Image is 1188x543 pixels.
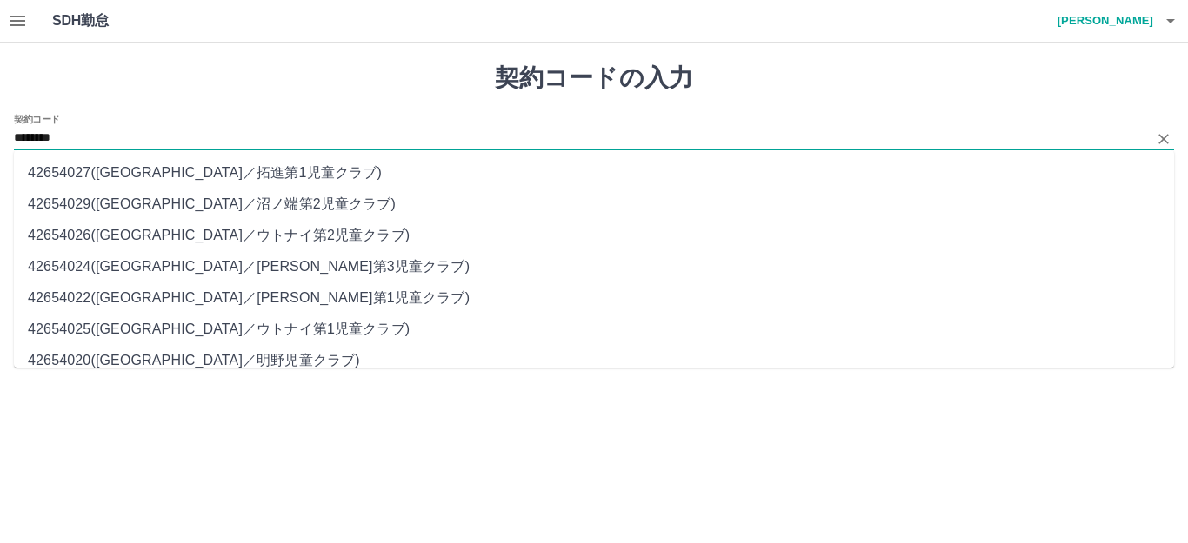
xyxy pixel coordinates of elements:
li: 42654025 ( [GEOGRAPHIC_DATA] ／ ウトナイ第1児童クラブ ) [14,314,1174,345]
li: 42654020 ( [GEOGRAPHIC_DATA] ／ 明野児童クラブ ) [14,345,1174,376]
li: 42654024 ( [GEOGRAPHIC_DATA] ／ [PERSON_NAME]第3児童クラブ ) [14,251,1174,282]
li: 42654026 ( [GEOGRAPHIC_DATA] ／ ウトナイ第2児童クラブ ) [14,220,1174,251]
li: 42654022 ( [GEOGRAPHIC_DATA] ／ [PERSON_NAME]第1児童クラブ ) [14,282,1174,314]
li: 42654027 ( [GEOGRAPHIC_DATA] ／ 拓進第1児童クラブ ) [14,157,1174,189]
li: 42654029 ( [GEOGRAPHIC_DATA] ／ 沼ノ端第2児童クラブ ) [14,189,1174,220]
